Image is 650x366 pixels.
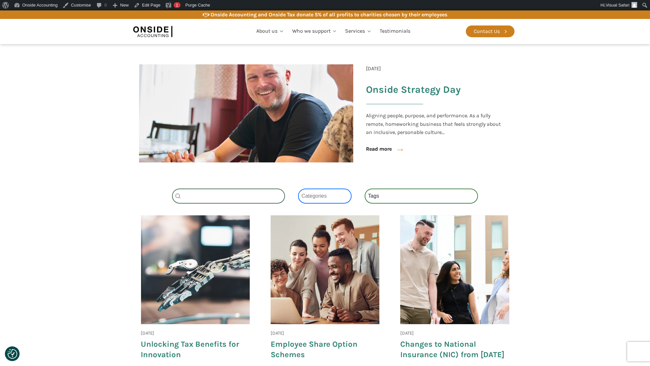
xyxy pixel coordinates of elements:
a: Onside Strategy Day [366,84,505,115]
div: Contact Us [474,27,500,36]
span: Visual Safari [606,3,629,8]
span: Aligning people, purpose, and performance. As a fully remote, homeworking business that feels str... [366,111,505,137]
span: Onside Strategy Day [366,83,461,96]
span: [DATE] [366,64,381,73]
a: Who we support [288,20,341,42]
img: Revisit consent button [8,349,17,359]
a: Read more [366,145,392,153]
a: Changes to National Insurance (NIC) from [DATE] [400,339,509,359]
div: [DATE] [400,329,414,337]
div: [DATE] [271,329,284,337]
span: 1 [176,3,178,8]
a: Contact Us [466,25,515,37]
div: Onside Accounting and Onside Tax donate 5% of all profits to charities chosen by their employees [211,10,448,19]
a: Unlocking Tax Benefits for Innovation [141,339,250,359]
a: Services [341,20,376,42]
div: [DATE] [141,329,154,337]
div: → [389,141,405,157]
a: Employee Share Option Schemes [271,339,379,359]
button: Consent Preferences [8,349,17,359]
a: About us [252,20,288,42]
a: Testimonials [376,20,414,42]
img: Onside Accounting [133,24,172,39]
